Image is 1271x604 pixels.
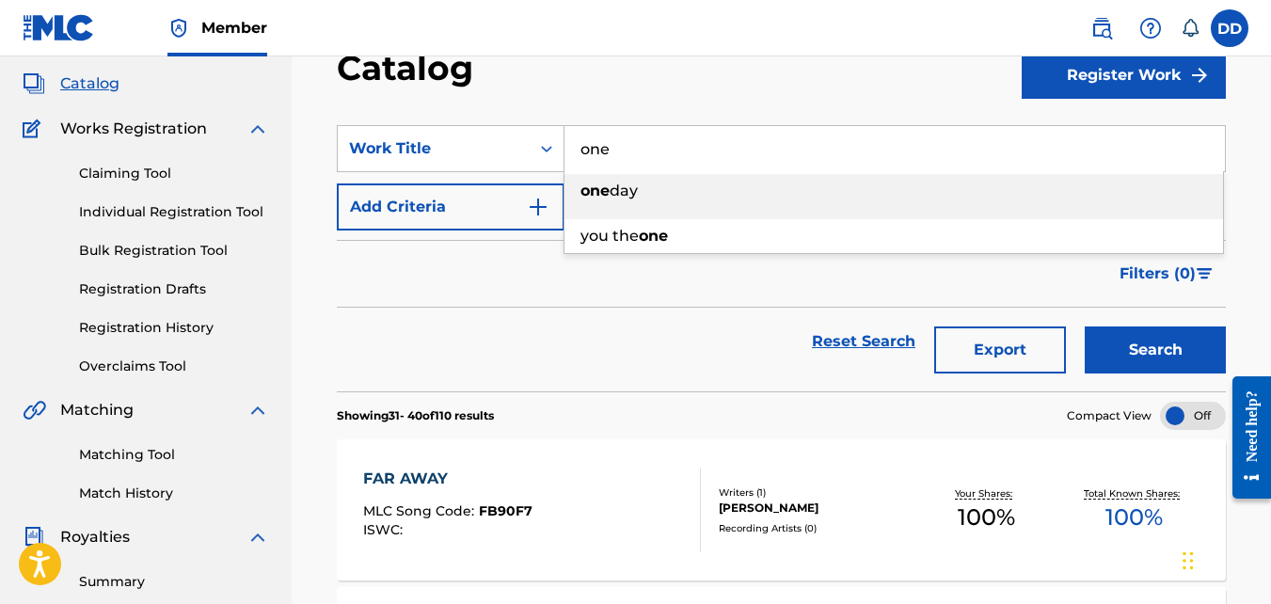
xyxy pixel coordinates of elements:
[167,17,190,40] img: Top Rightsholder
[60,399,134,421] span: Matching
[1188,64,1211,87] img: f7272a7cc735f4ea7f67.svg
[79,279,269,299] a: Registration Drafts
[1139,17,1162,40] img: help
[1084,486,1184,501] p: Total Known Shares:
[23,118,47,140] img: Works Registration
[79,241,269,261] a: Bulk Registration Tool
[79,164,269,183] a: Claiming Tool
[79,357,269,376] a: Overclaims Tool
[610,182,638,199] span: day
[958,501,1015,534] span: 100 %
[1132,9,1169,47] div: Help
[337,183,564,230] button: Add Criteria
[1183,532,1194,589] div: Drag
[580,182,610,199] strong: one
[79,484,269,503] a: Match History
[337,47,483,89] h2: Catalog
[79,572,269,592] a: Summary
[349,137,518,160] div: Work Title
[79,202,269,222] a: Individual Registration Tool
[1120,262,1196,285] span: Filters ( 0 )
[1108,250,1226,297] button: Filters (0)
[60,118,207,140] span: Works Registration
[337,439,1226,580] a: FAR AWAYMLC Song Code:FB90F7ISWC:Writers (1)[PERSON_NAME]Recording Artists (0)Your Shares:100%Tot...
[23,526,45,548] img: Royalties
[60,72,119,95] span: Catalog
[1218,361,1271,513] iframe: Resource Center
[1197,268,1213,279] img: filter
[23,14,95,41] img: MLC Logo
[79,445,269,465] a: Matching Tool
[1085,326,1226,374] button: Search
[363,468,532,490] div: FAR AWAY
[1090,17,1113,40] img: search
[201,17,267,39] span: Member
[527,196,549,218] img: 9d2ae6d4665cec9f34b9.svg
[1181,19,1200,38] div: Notifications
[1105,501,1163,534] span: 100 %
[246,118,269,140] img: expand
[1022,52,1226,99] button: Register Work
[337,407,494,424] p: Showing 31 - 40 of 110 results
[1177,514,1271,604] iframe: Chat Widget
[60,526,130,548] span: Royalties
[1211,9,1248,47] div: User Menu
[639,227,668,245] strong: one
[719,485,912,500] div: Writers ( 1 )
[246,526,269,548] img: expand
[363,502,479,519] span: MLC Song Code :
[23,72,45,95] img: Catalog
[363,521,407,538] span: ISWC :
[934,326,1066,374] button: Export
[719,500,912,517] div: [PERSON_NAME]
[479,502,532,519] span: FB90F7
[337,125,1226,391] form: Search Form
[1067,407,1152,424] span: Compact View
[79,318,269,338] a: Registration History
[955,486,1017,501] p: Your Shares:
[246,399,269,421] img: expand
[23,72,119,95] a: CatalogCatalog
[23,399,46,421] img: Matching
[580,227,639,245] span: you the
[802,321,925,362] a: Reset Search
[1083,9,1120,47] a: Public Search
[719,521,912,535] div: Recording Artists ( 0 )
